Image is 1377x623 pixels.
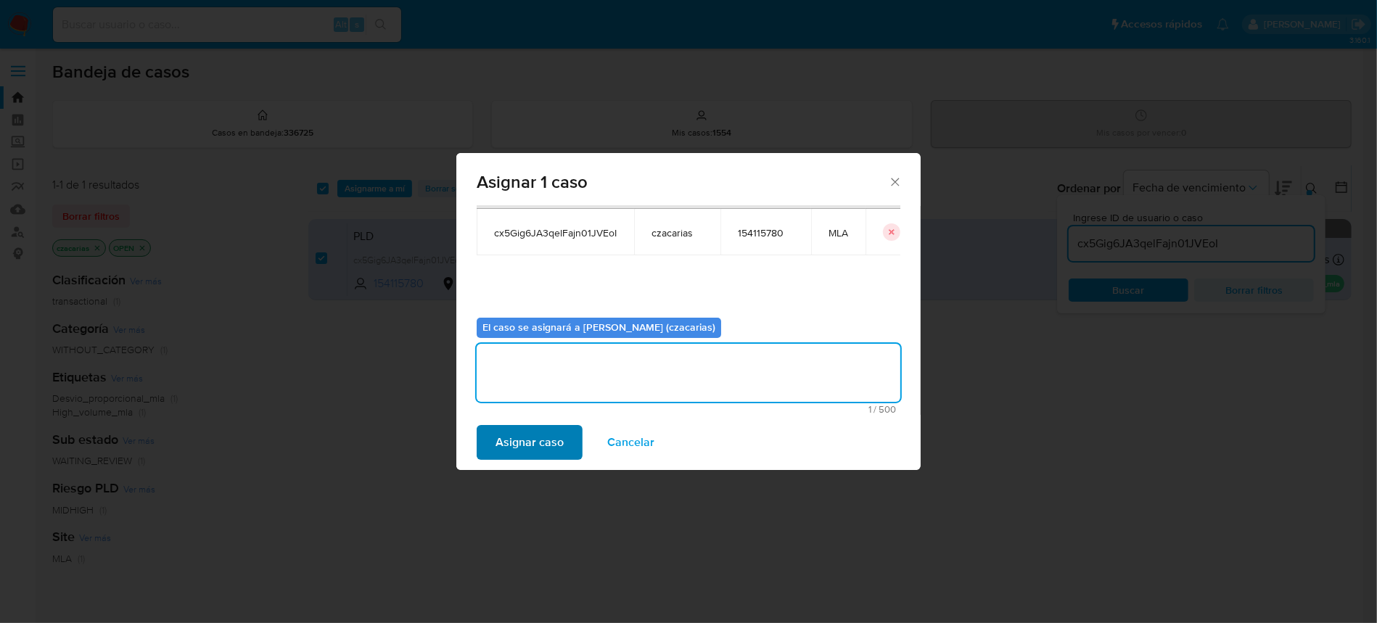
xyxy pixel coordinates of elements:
[883,223,900,241] button: icon-button
[482,320,715,334] b: El caso se asignará a [PERSON_NAME] (czacarias)
[651,226,703,239] span: czacarias
[496,426,564,458] span: Asignar caso
[494,226,617,239] span: cx5Gig6JA3qelFajn01JVEoI
[607,426,654,458] span: Cancelar
[829,226,848,239] span: MLA
[456,153,921,470] div: assign-modal
[738,226,794,239] span: 154115780
[888,175,901,188] button: Cerrar ventana
[477,425,583,460] button: Asignar caso
[477,173,888,191] span: Asignar 1 caso
[481,405,896,414] span: Máximo 500 caracteres
[588,425,673,460] button: Cancelar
